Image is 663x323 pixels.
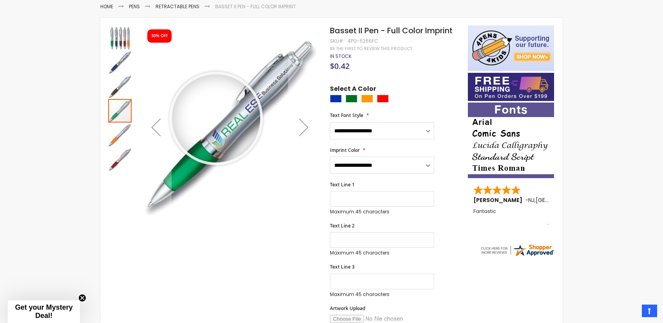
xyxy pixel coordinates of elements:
div: Basset II Pen - Full Color Imprint [108,147,132,171]
span: Text Line 3 [330,263,355,270]
span: Text Font Style [330,112,363,119]
div: Get your Mystery Deal!Close teaser [8,300,80,323]
button: Close teaser [78,294,86,302]
strong: SKU [330,38,344,44]
span: In stock [330,53,351,60]
span: Select A Color [330,85,376,95]
span: Artwork Upload [330,305,365,312]
img: Basset II Pen - Full Color Imprint [108,51,132,74]
div: Next [288,25,319,229]
img: Free shipping on orders over $199 [468,73,554,101]
li: Basset II Pen - Full Color Imprint [215,4,296,10]
span: Text Line 2 [330,222,355,229]
div: Availability [330,53,351,60]
span: Imprint Color [330,147,360,153]
span: Get your Mystery Deal! [15,303,72,319]
a: Pens [129,3,140,10]
span: NJ [528,196,534,204]
div: Green [346,95,357,103]
span: [GEOGRAPHIC_DATA] [536,196,593,204]
div: Orange [361,95,373,103]
a: Home [100,3,113,10]
img: Basset II Pen - Full Color Imprint [108,123,132,147]
span: Basset II Pen - Full Color Imprint [330,25,453,36]
div: Basset II Pen - Full Color Imprint [108,25,132,50]
img: 4pens.com widget logo [480,243,555,257]
img: 4pens 4 kids [468,25,554,71]
a: Retractable Pens [156,3,199,10]
span: [PERSON_NAME] [473,196,525,204]
img: Basset II Pen - Full Color Imprint [140,37,319,216]
div: 30% OFF [151,33,168,39]
img: Basset II Pen - Full Color Imprint [108,75,132,98]
img: font-personalization-examples [468,103,554,178]
span: - , [525,196,593,204]
span: Text Line 1 [330,181,355,188]
div: Red [377,95,389,103]
div: Previous [140,25,172,229]
a: 4pens.com certificate URL [480,252,555,259]
p: Maximum 45 characters [330,291,434,298]
iframe: Google Customer Reviews [598,302,663,323]
div: Basset II Pen - Full Color Imprint [108,50,132,74]
img: Basset II Pen - Full Color Imprint [108,26,132,50]
div: Basset II Pen - Full Color Imprint [108,74,132,98]
p: Maximum 45 characters [330,209,434,215]
a: Be the first to review this product [330,46,412,52]
p: Maximum 45 characters [330,250,434,256]
div: Basset II Pen - Full Color Imprint [108,98,132,123]
div: Fantastic [473,209,549,226]
div: 4PG-5266FC [348,38,378,44]
div: Blue [330,95,342,103]
span: $0.42 [330,61,350,71]
img: Basset II Pen - Full Color Imprint [108,148,132,171]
